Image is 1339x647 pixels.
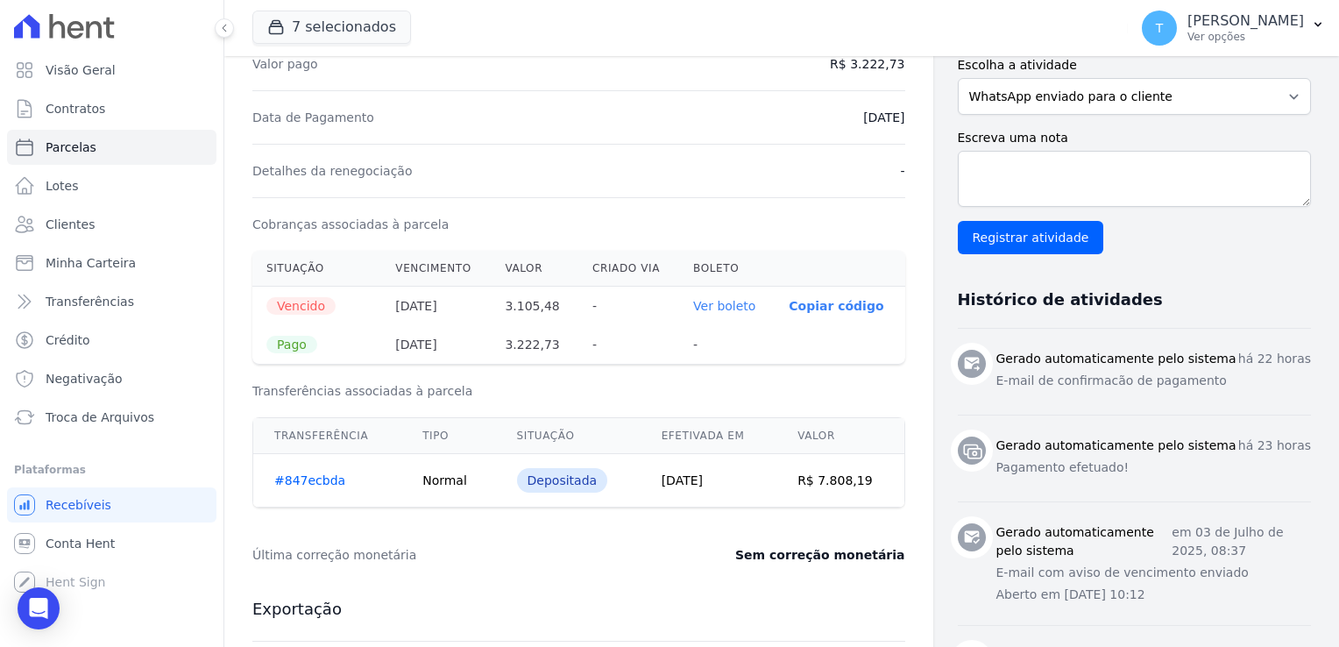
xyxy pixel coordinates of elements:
[46,496,111,514] span: Recebíveis
[1156,22,1164,34] span: T
[253,418,402,454] th: Transferência
[401,454,495,508] td: Normal
[830,55,904,73] dd: R$ 3.222,73
[252,216,449,233] dt: Cobranças associadas à parcela
[1238,437,1311,455] p: há 23 horas
[274,473,345,487] a: #847ecbda
[46,177,79,195] span: Lotes
[776,418,904,454] th: Valor
[996,350,1236,368] h3: Gerado automaticamente pelo sistema
[252,109,374,126] dt: Data de Pagamento
[996,437,1236,455] h3: Gerado automaticamente pelo sistema
[491,287,578,326] th: 3.105,48
[401,418,495,454] th: Tipo
[46,535,115,552] span: Conta Hent
[789,299,883,313] button: Copiar código
[735,546,904,564] dd: Sem correção monetária
[381,325,491,364] th: [DATE]
[679,325,775,364] th: -
[7,400,216,435] a: Troca de Arquivos
[7,53,216,88] a: Visão Geral
[641,454,776,508] td: [DATE]
[252,382,905,400] h3: Transferências associadas à parcela
[1128,4,1339,53] button: T [PERSON_NAME] Ver opções
[1172,523,1311,560] p: em 03 de Julho de 2025, 08:37
[496,418,641,454] th: Situação
[46,370,123,387] span: Negativação
[996,459,1312,477] p: Pagamento efetuado!
[381,251,491,287] th: Vencimento
[863,109,904,126] dd: [DATE]
[491,325,578,364] th: 3.222,73
[266,297,336,315] span: Vencido
[7,284,216,319] a: Transferências
[900,162,904,180] dd: -
[252,599,905,620] h3: Exportação
[46,254,136,272] span: Minha Carteira
[1187,12,1304,30] p: [PERSON_NAME]
[1238,350,1311,368] p: há 22 horas
[18,587,60,629] div: Open Intercom Messenger
[958,129,1312,147] label: Escreva uma nota
[252,11,411,44] button: 7 selecionados
[7,361,216,396] a: Negativação
[7,323,216,358] a: Crédito
[46,100,105,117] span: Contratos
[641,418,776,454] th: Efetivada em
[996,372,1312,390] p: E-mail de confirmacão de pagamento
[7,168,216,203] a: Lotes
[776,454,904,508] td: R$ 7.808,19
[996,523,1173,560] h3: Gerado automaticamente pelo sistema
[46,293,134,310] span: Transferências
[46,139,96,156] span: Parcelas
[14,459,209,480] div: Plataformas
[7,207,216,242] a: Clientes
[252,55,318,73] dt: Valor pago
[266,336,317,353] span: Pago
[252,546,638,564] dt: Última correção monetária
[996,564,1312,582] p: E-mail com aviso de vencimento enviado
[1187,30,1304,44] p: Ver opções
[958,289,1163,310] h3: Histórico de atividades
[46,409,154,426] span: Troca de Arquivos
[252,162,413,180] dt: Detalhes da renegociação
[46,331,90,349] span: Crédito
[958,56,1312,75] label: Escolha a atividade
[578,287,679,326] th: -
[7,526,216,561] a: Conta Hent
[252,251,381,287] th: Situação
[7,130,216,165] a: Parcelas
[7,487,216,523] a: Recebíveis
[517,468,608,493] div: Depositada
[693,299,755,313] a: Ver boleto
[381,287,491,326] th: [DATE]
[46,216,95,233] span: Clientes
[46,61,116,79] span: Visão Geral
[958,221,1104,254] input: Registrar atividade
[679,251,775,287] th: Boleto
[7,91,216,126] a: Contratos
[578,251,679,287] th: Criado via
[996,586,1312,604] p: Aberto em [DATE] 10:12
[491,251,578,287] th: Valor
[7,245,216,281] a: Minha Carteira
[578,325,679,364] th: -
